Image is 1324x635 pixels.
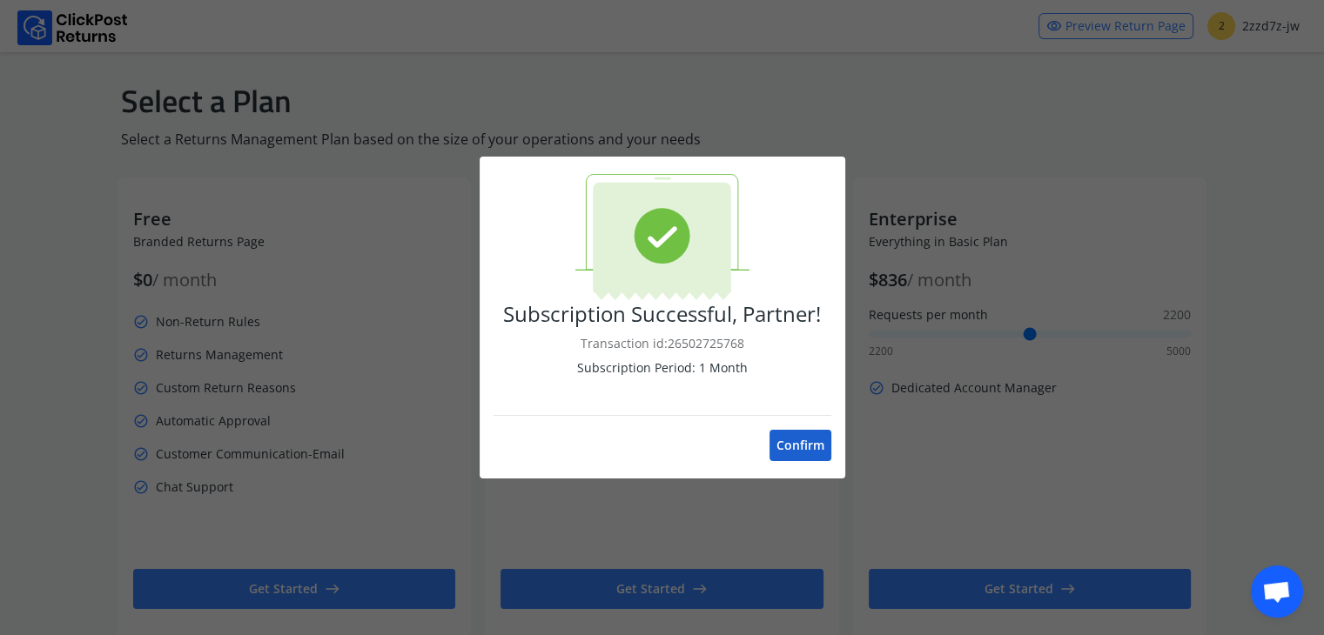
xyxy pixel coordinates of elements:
[497,359,828,377] p: Subscription Period: 1 Month
[770,430,831,461] button: Confirm
[497,300,828,328] p: Subscription Successful, Partner!
[575,174,749,300] img: Success
[1251,565,1303,618] div: Open chat
[497,335,828,352] p: Transaction id: 26502725768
